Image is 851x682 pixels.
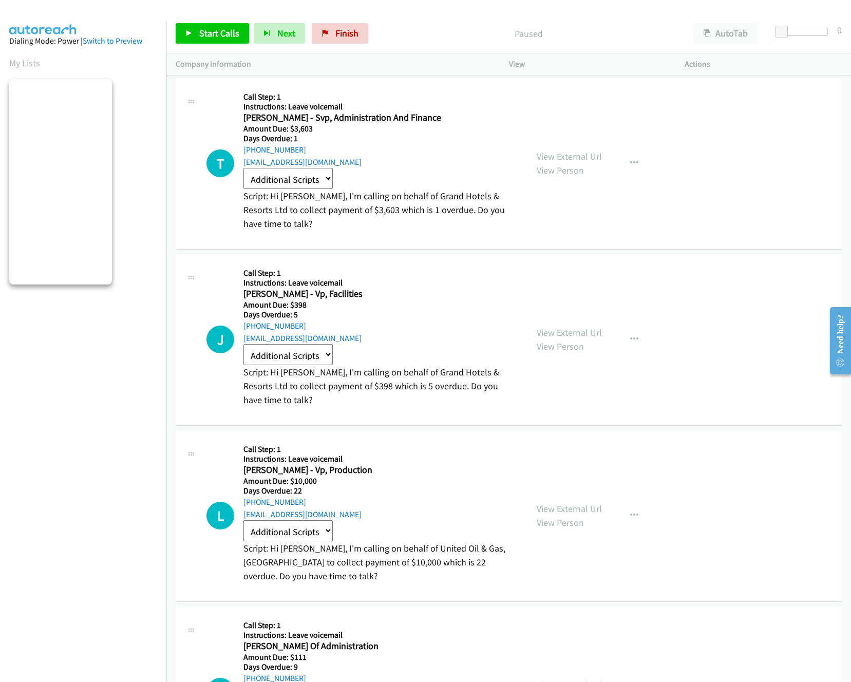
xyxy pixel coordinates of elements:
button: Next [254,23,305,44]
span: Next [277,27,295,39]
p: Script: Hi [PERSON_NAME], I'm calling on behalf of Grand Hotels & Resorts Ltd to collect payment ... [243,189,518,231]
div: The call is yet to be attempted [206,326,234,353]
h5: Call Step: 1 [243,92,518,102]
h5: Call Step: 1 [243,268,518,278]
a: View Person [537,164,584,176]
p: Script: Hi [PERSON_NAME], I'm calling on behalf of Grand Hotels & Resorts Ltd to collect payment ... [243,365,518,407]
h2: [PERSON_NAME] - Svp, Administration And Finance [243,112,503,124]
div: The call is yet to be attempted [206,502,234,529]
h5: Days Overdue: 22 [243,486,518,496]
h5: Amount Due: $398 [243,300,518,310]
span: Finish [335,27,358,39]
p: View [509,58,666,70]
h5: Days Overdue: 5 [243,310,518,320]
h5: Days Overdue: 1 [243,134,518,144]
div: The call is yet to be attempted [206,149,234,177]
h5: Instructions: Leave voicemail [243,102,518,112]
h5: Instructions: Leave voicemail [243,454,518,464]
span: Start Calls [199,27,239,39]
a: [PHONE_NUMBER] [243,321,306,331]
h1: T [206,149,234,177]
a: [EMAIL_ADDRESS][DOMAIN_NAME] [243,509,362,519]
h2: [PERSON_NAME] - Vp, Production [243,464,503,476]
iframe: Resource Center [821,300,851,382]
div: 0 [837,23,842,37]
p: Paused [382,27,675,41]
a: [EMAIL_ADDRESS][DOMAIN_NAME] [243,157,362,167]
h5: Call Step: 1 [243,444,518,454]
h5: Call Step: 1 [243,620,518,631]
p: Script: Hi [PERSON_NAME], I'm calling on behalf of United Oil & Gas, [GEOGRAPHIC_DATA] to collect... [243,541,518,583]
h5: Amount Due: $111 [243,652,518,662]
p: Actions [685,58,842,70]
h5: Instructions: Leave voicemail [243,630,518,640]
a: [PHONE_NUMBER] [243,145,306,155]
a: My Lists [9,57,40,69]
a: View External Url [537,503,602,515]
a: View Person [537,517,584,528]
div: Delay between calls (in seconds) [781,28,828,36]
button: AutoTab [694,23,758,44]
a: [PHONE_NUMBER] [243,497,306,507]
h1: L [206,502,234,529]
p: Company Information [176,58,490,70]
h5: Amount Due: $10,000 [243,476,518,486]
h1: J [206,326,234,353]
a: View Person [537,340,584,352]
h5: Amount Due: $3,603 [243,124,518,134]
a: View External Url [537,327,602,338]
h2: [PERSON_NAME] Of Administration [243,640,503,652]
a: Switch to Preview [83,36,142,46]
div: Dialing Mode: Power | [9,35,157,47]
h5: Days Overdue: 9 [243,662,518,672]
a: Finish [312,23,368,44]
a: [EMAIL_ADDRESS][DOMAIN_NAME] [243,333,362,343]
h2: [PERSON_NAME] - Vp, Facilities [243,288,503,300]
h5: Instructions: Leave voicemail [243,278,518,288]
a: Start Calls [176,23,249,44]
a: View External Url [537,150,602,162]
